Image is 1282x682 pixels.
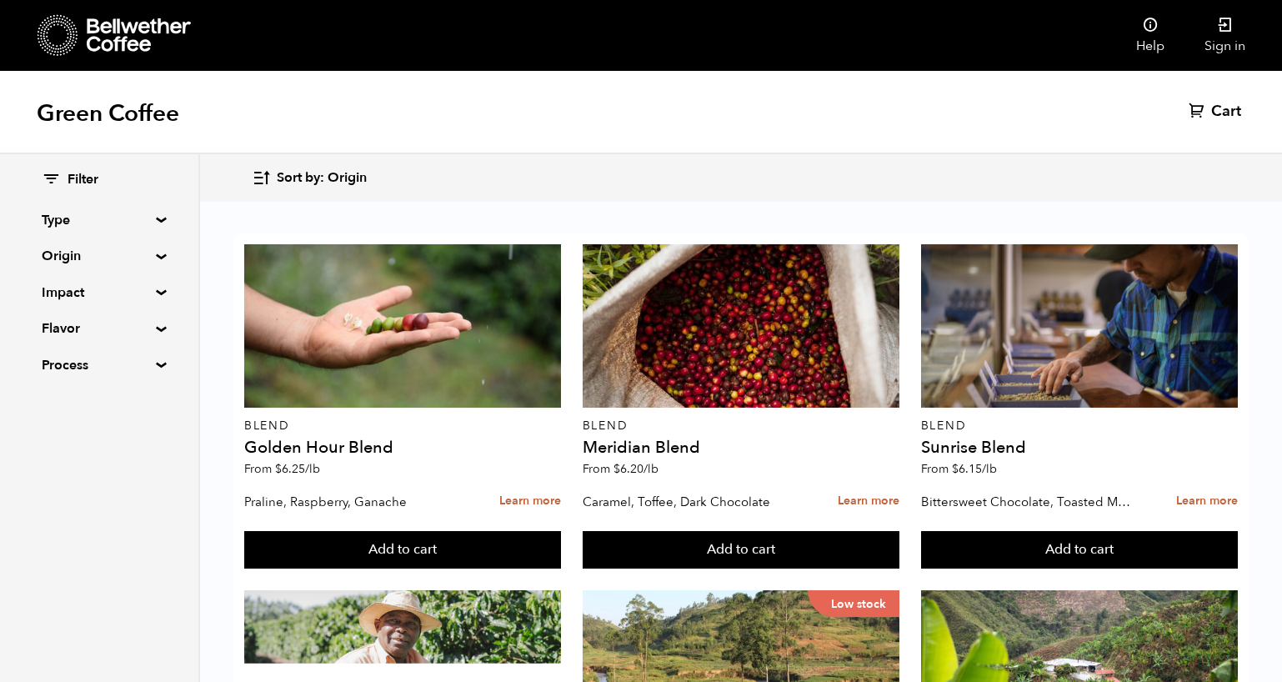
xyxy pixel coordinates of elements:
[921,439,1238,456] h4: Sunrise Blend
[982,461,997,477] span: /lb
[244,420,561,432] p: Blend
[244,531,561,569] button: Add to cart
[583,489,799,514] p: Caramel, Toffee, Dark Chocolate
[42,355,157,375] summary: Process
[613,461,620,477] span: $
[275,461,320,477] bdi: 6.25
[583,531,899,569] button: Add to cart
[68,171,98,189] span: Filter
[808,590,899,617] p: Low stock
[613,461,659,477] bdi: 6.20
[921,461,997,477] span: From
[42,246,157,266] summary: Origin
[42,210,157,230] summary: Type
[252,158,367,198] button: Sort by: Origin
[499,484,561,519] a: Learn more
[42,318,157,338] summary: Flavor
[952,461,997,477] bdi: 6.15
[921,531,1238,569] button: Add to cart
[838,484,899,519] a: Learn more
[583,461,659,477] span: From
[42,283,157,303] summary: Impact
[583,439,899,456] h4: Meridian Blend
[277,169,367,188] span: Sort by: Origin
[244,461,320,477] span: From
[244,439,561,456] h4: Golden Hour Blend
[921,420,1238,432] p: Blend
[1211,102,1241,122] span: Cart
[921,489,1137,514] p: Bittersweet Chocolate, Toasted Marshmallow, Candied Orange, Praline
[644,461,659,477] span: /lb
[37,98,179,128] h1: Green Coffee
[305,461,320,477] span: /lb
[952,461,959,477] span: $
[275,461,282,477] span: $
[244,489,460,514] p: Praline, Raspberry, Ganache
[583,420,899,432] p: Blend
[1189,102,1245,122] a: Cart
[1176,484,1238,519] a: Learn more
